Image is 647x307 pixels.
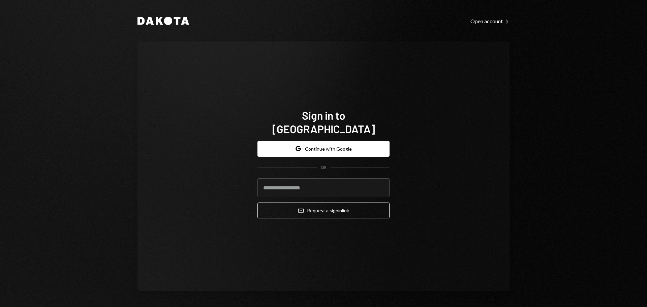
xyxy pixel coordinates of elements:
[470,17,510,25] a: Open account
[257,141,390,157] button: Continue with Google
[257,109,390,135] h1: Sign in to [GEOGRAPHIC_DATA]
[470,18,510,25] div: Open account
[257,203,390,218] button: Request a signinlink
[321,165,327,171] div: OR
